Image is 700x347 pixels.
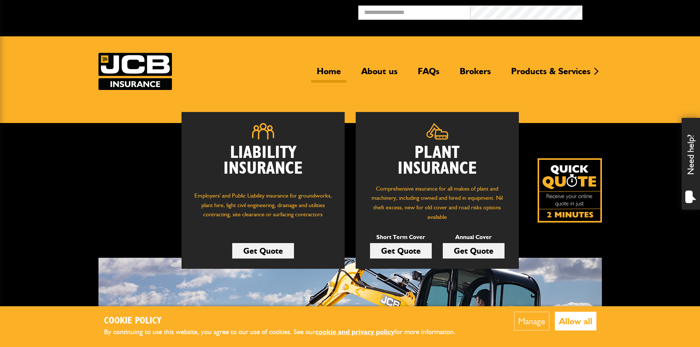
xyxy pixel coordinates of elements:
button: Allow all [555,312,596,330]
a: Products & Services [506,66,596,83]
a: Get Quote [232,243,294,259]
button: Manage [514,312,549,330]
p: Short Term Cover [370,232,432,242]
a: Get your insurance quote isn just 2-minutes [538,158,602,223]
img: Quick Quote [538,158,602,223]
p: Comprehensive insurance for all makes of plant and machinery, including owned and hired in equipm... [367,184,508,221]
a: cookie and privacy policy [315,328,394,336]
h2: Cookie Policy [104,315,468,327]
a: JCB Insurance Services [98,53,172,90]
a: About us [356,66,403,83]
a: Home [311,66,347,83]
h2: Plant Insurance [367,145,508,177]
a: Brokers [454,66,496,83]
div: Need help? [682,118,700,210]
a: FAQs [412,66,445,83]
h2: Liability Insurance [193,145,334,184]
p: Employers' and Public Liability insurance for groundworks, plant hire, light civil engineering, d... [193,191,334,226]
a: Get Quote [370,243,432,259]
p: Annual Cover [443,232,505,242]
button: Broker Login [582,6,694,17]
p: By continuing to use this website, you agree to our use of cookies. See our for more information. [104,326,468,338]
a: Get Quote [443,243,505,259]
img: JCB Insurance Services logo [98,53,172,90]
